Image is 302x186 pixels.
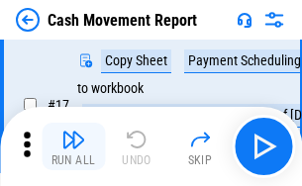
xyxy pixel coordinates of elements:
[42,123,105,170] button: Run All
[188,128,212,151] img: Skip
[77,81,144,96] div: to workbook
[61,128,85,151] img: Run All
[51,154,96,166] div: Run All
[262,8,286,32] img: Settings menu
[188,154,213,166] div: Skip
[48,11,197,30] div: Cash Movement Report
[237,12,252,28] img: Support
[16,8,40,32] img: Back
[48,97,69,113] span: # 17
[168,123,232,170] button: Skip
[248,131,279,162] img: Main button
[101,49,171,73] div: Copy Sheet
